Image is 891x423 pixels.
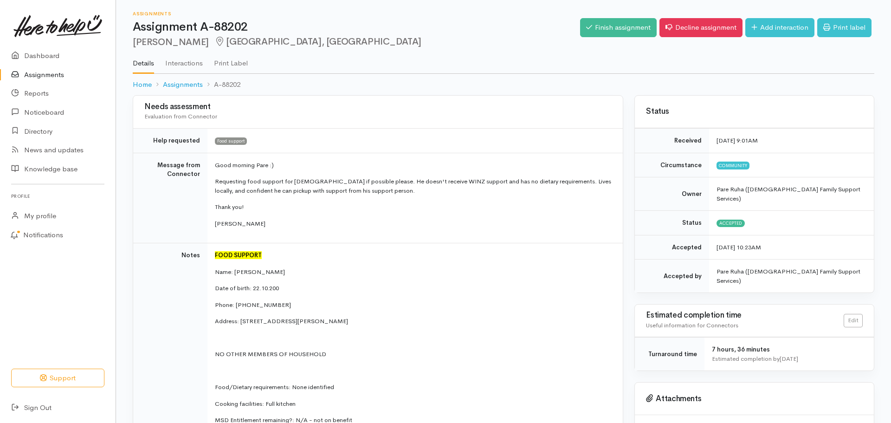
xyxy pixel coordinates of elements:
h1: Assignment A-88202 [133,20,580,34]
span: [GEOGRAPHIC_DATA], [GEOGRAPHIC_DATA] [214,36,421,47]
span: Community [717,162,749,169]
p: Requesting food support for [DEMOGRAPHIC_DATA] if possible please. He doesn't receive WINZ suppor... [215,177,612,195]
div: Estimated completion by [712,354,863,364]
h3: Attachments [646,394,863,403]
p: Phone: [PHONE_NUMBER] [215,300,612,310]
a: Details [133,47,154,74]
time: [DATE] [780,355,798,363]
button: Support [11,369,104,388]
h2: [PERSON_NAME] [133,37,580,47]
a: Print Label [214,47,248,73]
h3: Estimated completion time [646,311,844,320]
td: Accepted by [635,260,709,293]
p: Date of birth: 22.10.200 [215,284,612,293]
td: Help requested [133,129,207,153]
a: Print label [817,18,872,37]
p: NO OTHER MEMBERS OF HOUSEHOLD [215,350,612,359]
p: Food/Dietary requirements: None identified [215,383,612,392]
p: Cooking facilities: Full kitchen [215,399,612,409]
p: [PERSON_NAME] [215,219,612,228]
td: Circumstance [635,153,709,177]
a: Home [133,79,152,90]
p: Good morning Pare :) [215,161,612,170]
li: A-88202 [203,79,240,90]
td: Accepted [635,235,709,260]
p: Address: [STREET_ADDRESS][PERSON_NAME] [215,317,612,326]
time: [DATE] 9:01AM [717,137,758,144]
a: Add interaction [745,18,814,37]
a: Finish assignment [580,18,657,37]
span: 7 hours, 36 minutes [712,345,770,353]
td: Received [635,129,709,153]
td: Pare Ruha ([DEMOGRAPHIC_DATA] Family Support Services) [709,260,874,293]
a: Decline assignment [659,18,742,37]
span: Useful information for Connectors [646,321,738,329]
h3: Status [646,107,863,116]
a: Edit [844,314,863,327]
a: Interactions [165,47,203,73]
span: Evaluation from Connector [144,112,217,120]
p: Name: [PERSON_NAME] [215,267,612,277]
time: [DATE] 10:23AM [717,243,761,251]
nav: breadcrumb [133,74,874,96]
td: Message from Connector [133,153,207,243]
td: Owner [635,177,709,211]
td: Turnaround time [635,338,704,371]
span: Pare Ruha ([DEMOGRAPHIC_DATA] Family Support Services) [717,185,860,202]
p: Thank you! [215,202,612,212]
a: Assignments [163,79,203,90]
h6: Assignments [133,11,580,16]
span: Food support [215,137,247,145]
span: Accepted [717,220,745,227]
font: FOOD SUPPORT [215,251,262,259]
h6: Profile [11,190,104,202]
h3: Needs assessment [144,103,612,111]
td: Status [635,211,709,235]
